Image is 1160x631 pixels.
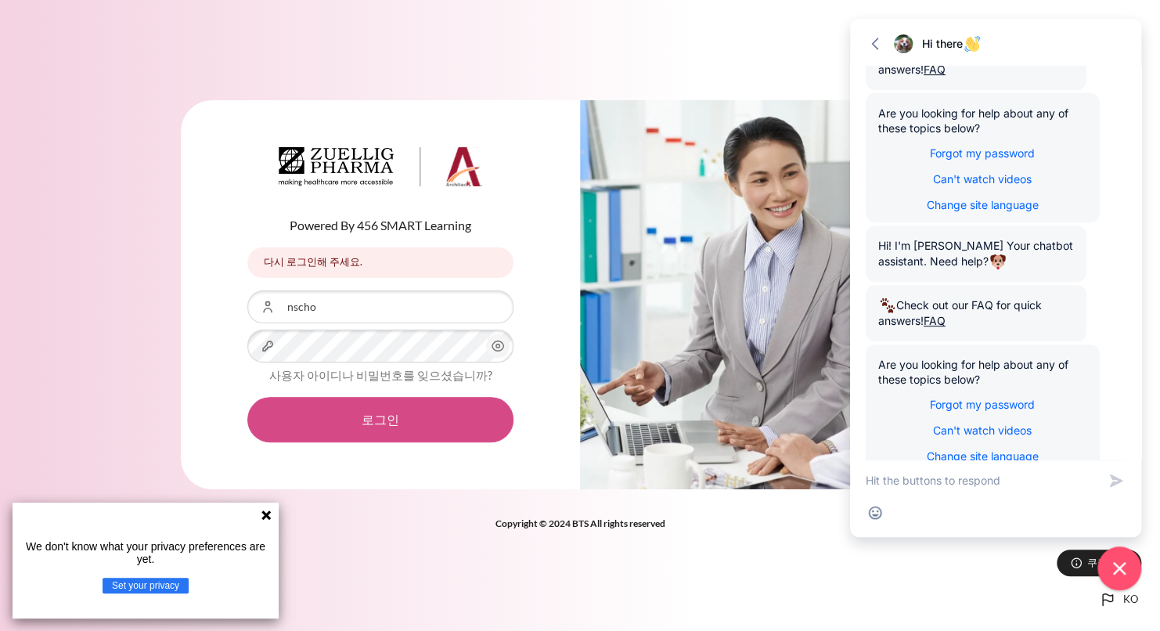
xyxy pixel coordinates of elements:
[247,216,513,235] p: Powered By 456 SMART Learning
[103,578,189,593] button: Set your privacy
[1123,592,1138,608] span: ko
[247,247,513,278] div: 다시 로그인해 주세요.
[1087,555,1129,570] span: 쿠키 공지
[1092,584,1144,615] button: Languages
[279,147,482,186] img: Architeck
[495,517,665,529] strong: Copyright © 2024 BTS All rights reserved
[279,147,482,193] a: Architeck
[269,368,492,382] a: 사용자 아이디나 비밀번호를 잊으셨습니까?
[247,397,513,442] button: 로그인
[1057,550,1141,576] button: 쿠키 공지
[19,540,272,565] p: We don't know what your privacy preferences are yet.
[247,290,513,323] input: 사용자 아이디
